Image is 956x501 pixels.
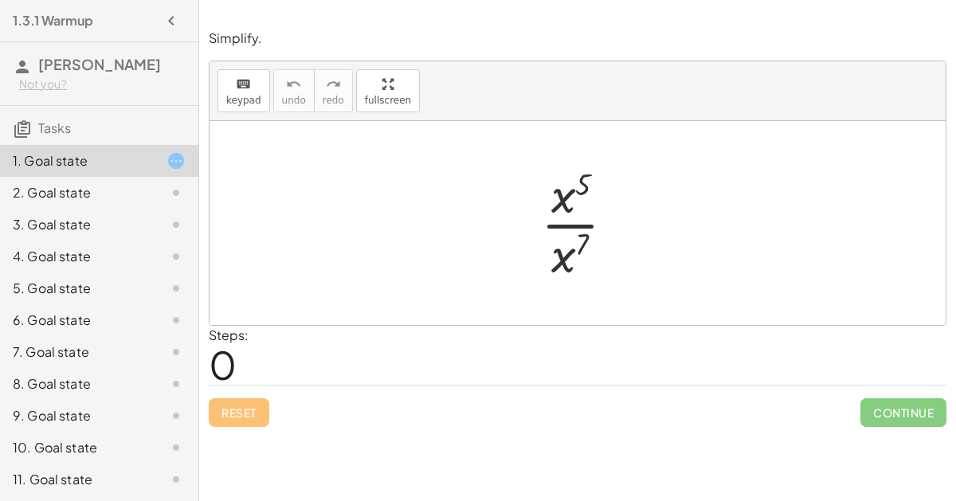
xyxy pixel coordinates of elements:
[13,151,141,170] div: 1. Goal state
[209,340,237,389] span: 0
[217,69,270,112] button: keyboardkeypad
[167,279,186,298] i: Task not started.
[13,215,141,234] div: 3. Goal state
[13,438,141,457] div: 10. Goal state
[13,11,93,30] h4: 1.3.1 Warmup
[356,69,420,112] button: fullscreen
[167,470,186,489] i: Task not started.
[167,438,186,457] i: Task not started.
[13,183,141,202] div: 2. Goal state
[13,470,141,489] div: 11. Goal state
[38,119,71,136] span: Tasks
[167,311,186,330] i: Task not started.
[13,406,141,425] div: 9. Goal state
[323,95,344,106] span: redo
[167,183,186,202] i: Task not started.
[209,327,249,343] label: Steps:
[13,279,141,298] div: 5. Goal state
[282,95,306,106] span: undo
[19,76,186,92] div: Not you?
[209,29,946,48] p: Simplify.
[326,75,341,94] i: redo
[167,247,186,266] i: Task not started.
[167,342,186,362] i: Task not started.
[13,247,141,266] div: 4. Goal state
[314,69,353,112] button: redoredo
[167,215,186,234] i: Task not started.
[13,342,141,362] div: 7. Goal state
[236,75,251,94] i: keyboard
[167,151,186,170] i: Task started.
[273,69,315,112] button: undoundo
[13,311,141,330] div: 6. Goal state
[13,374,141,393] div: 8. Goal state
[167,374,186,393] i: Task not started.
[226,95,261,106] span: keypad
[38,55,161,73] span: [PERSON_NAME]
[167,406,186,425] i: Task not started.
[365,95,411,106] span: fullscreen
[286,75,301,94] i: undo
